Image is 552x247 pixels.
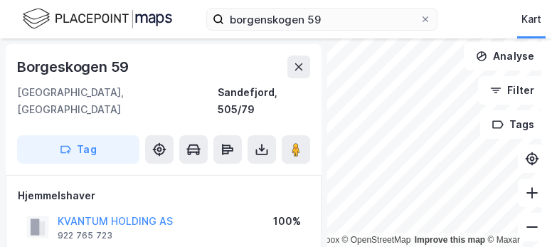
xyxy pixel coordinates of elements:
[17,84,218,118] div: [GEOGRAPHIC_DATA], [GEOGRAPHIC_DATA]
[481,179,552,247] div: Kontrollprogram for chat
[18,187,309,204] div: Hjemmelshaver
[17,56,132,78] div: Borgeskogen 59
[273,213,301,230] div: 100%
[521,11,541,28] div: Kart
[481,179,552,247] iframe: Chat Widget
[23,6,172,31] img: logo.f888ab2527a4732fd821a326f86c7f29.svg
[58,230,112,241] div: 922 765 723
[464,42,546,70] button: Analyse
[224,9,420,30] input: Søk på adresse, matrikkel, gårdeiere, leietakere eller personer
[415,235,485,245] a: Improve this map
[480,110,546,139] button: Tags
[478,76,546,105] button: Filter
[342,235,411,245] a: OpenStreetMap
[17,135,139,164] button: Tag
[218,84,310,118] div: Sandefjord, 505/79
